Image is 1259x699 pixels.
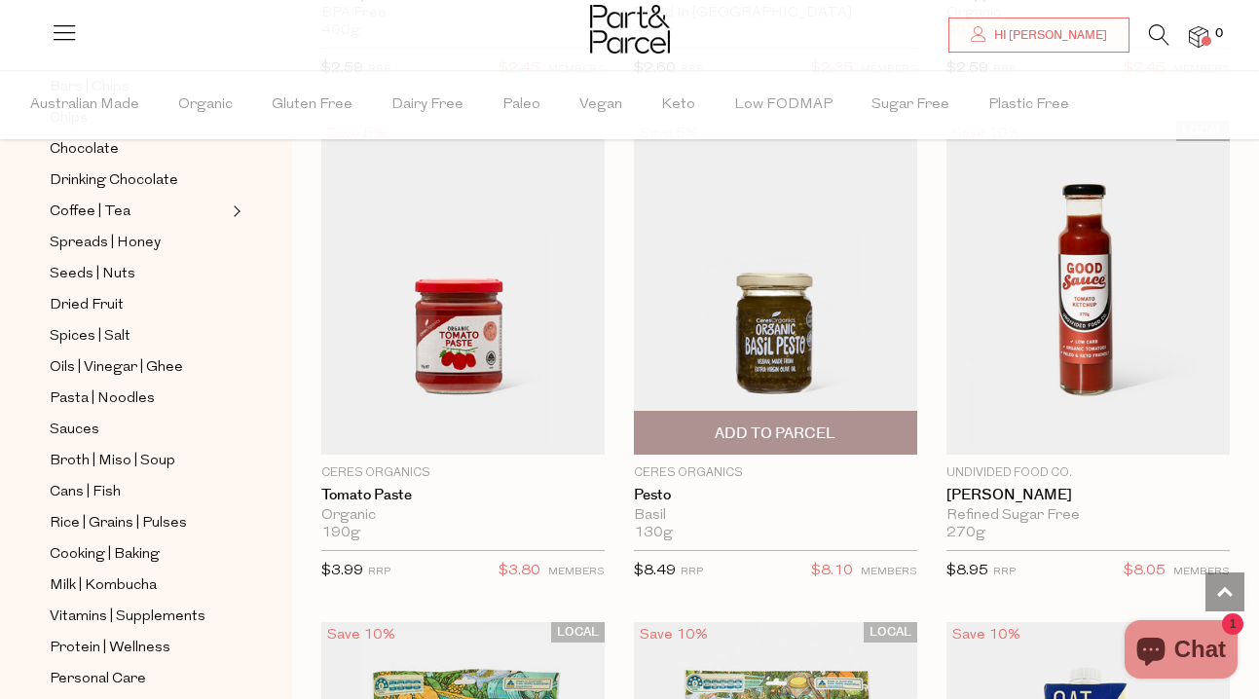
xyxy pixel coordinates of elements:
[50,606,205,629] span: Vitamins | Supplements
[634,121,917,455] img: Pesto
[391,71,463,139] span: Dairy Free
[30,71,139,139] span: Australian Made
[50,387,155,411] span: Pasta | Noodles
[50,293,227,317] a: Dried Fruit
[50,138,119,162] span: Chocolate
[1119,620,1243,683] inbox-online-store-chat: Shopify online store chat
[634,622,714,648] div: Save 10%
[861,567,917,577] small: MEMBERS
[946,464,1230,482] p: Undivided Food Co.
[50,169,178,193] span: Drinking Chocolate
[50,232,161,255] span: Spreads | Honey
[50,201,130,224] span: Coffee | Tea
[502,71,540,139] span: Paleo
[634,464,917,482] p: Ceres Organics
[1210,25,1228,43] span: 0
[321,464,605,482] p: Ceres Organics
[50,355,227,380] a: Oils | Vinegar | Ghee
[1189,26,1208,47] a: 0
[50,449,227,473] a: Broth | Miso | Soup
[50,324,227,349] a: Spices | Salt
[50,511,227,535] a: Rice | Grains | Pulses
[321,507,605,525] div: Organic
[864,622,917,643] span: LOCAL
[946,507,1230,525] div: Refined Sugar Free
[50,325,130,349] span: Spices | Salt
[50,137,227,162] a: Chocolate
[50,356,183,380] span: Oils | Vinegar | Ghee
[50,200,227,224] a: Coffee | Tea
[321,121,605,455] img: Tomato Paste
[634,564,676,578] span: $8.49
[734,71,833,139] span: Low FODMAP
[946,121,1230,455] img: Tomato Ketchup
[178,71,233,139] span: Organic
[1173,567,1230,577] small: MEMBERS
[499,559,540,584] span: $3.80
[548,567,605,577] small: MEMBERS
[321,525,360,542] span: 190g
[50,637,170,660] span: Protein | Wellness
[50,573,227,598] a: Milk | Kombucha
[50,294,124,317] span: Dried Fruit
[993,567,1016,577] small: RRP
[946,525,985,542] span: 270g
[50,450,175,473] span: Broth | Miso | Soup
[50,481,121,504] span: Cans | Fish
[989,27,1107,44] span: Hi [PERSON_NAME]
[988,71,1069,139] span: Plastic Free
[579,71,622,139] span: Vegan
[50,480,227,504] a: Cans | Fish
[50,418,227,442] a: Sauces
[50,231,227,255] a: Spreads | Honey
[715,423,835,444] span: Add To Parcel
[50,542,227,567] a: Cooking | Baking
[811,559,853,584] span: $8.10
[634,525,673,542] span: 130g
[50,262,227,286] a: Seeds | Nuts
[661,71,695,139] span: Keto
[946,487,1230,504] a: [PERSON_NAME]
[50,574,157,598] span: Milk | Kombucha
[634,487,917,504] a: Pesto
[321,487,605,504] a: Tomato Paste
[50,668,146,691] span: Personal Care
[50,512,187,535] span: Rice | Grains | Pulses
[1124,559,1166,584] span: $8.05
[681,567,703,577] small: RRP
[50,667,227,691] a: Personal Care
[50,419,99,442] span: Sauces
[50,263,135,286] span: Seeds | Nuts
[871,71,949,139] span: Sugar Free
[272,71,352,139] span: Gluten Free
[228,200,241,223] button: Expand/Collapse Coffee | Tea
[321,564,363,578] span: $3.99
[590,5,670,54] img: Part&Parcel
[50,168,227,193] a: Drinking Chocolate
[551,622,605,643] span: LOCAL
[50,386,227,411] a: Pasta | Noodles
[634,507,917,525] div: Basil
[948,18,1129,53] a: Hi [PERSON_NAME]
[321,622,401,648] div: Save 10%
[50,605,227,629] a: Vitamins | Supplements
[368,567,390,577] small: RRP
[634,411,917,455] button: Add To Parcel
[946,564,988,578] span: $8.95
[946,622,1026,648] div: Save 10%
[50,543,160,567] span: Cooking | Baking
[50,636,227,660] a: Protein | Wellness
